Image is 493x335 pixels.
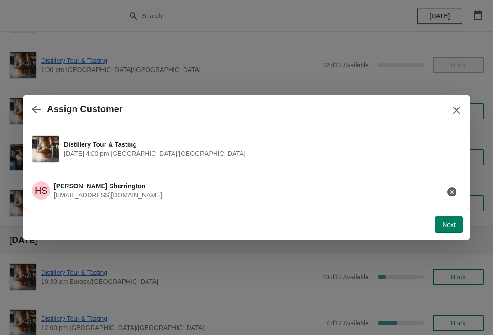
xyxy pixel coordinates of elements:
[32,136,59,162] img: Distillery Tour & Tasting | | August 13 | 4:00 pm Europe/London
[435,216,463,233] button: Next
[54,191,162,199] span: [EMAIL_ADDRESS][DOMAIN_NAME]
[54,182,146,190] span: [PERSON_NAME] Sherrington
[47,104,123,114] h2: Assign Customer
[64,140,456,149] span: Distillery Tour & Tasting
[448,102,465,119] button: Close
[35,186,47,196] text: HS
[32,181,50,200] span: Howard
[64,149,456,158] span: [DATE] 4:00 pm [GEOGRAPHIC_DATA]/[GEOGRAPHIC_DATA]
[442,221,456,228] span: Next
